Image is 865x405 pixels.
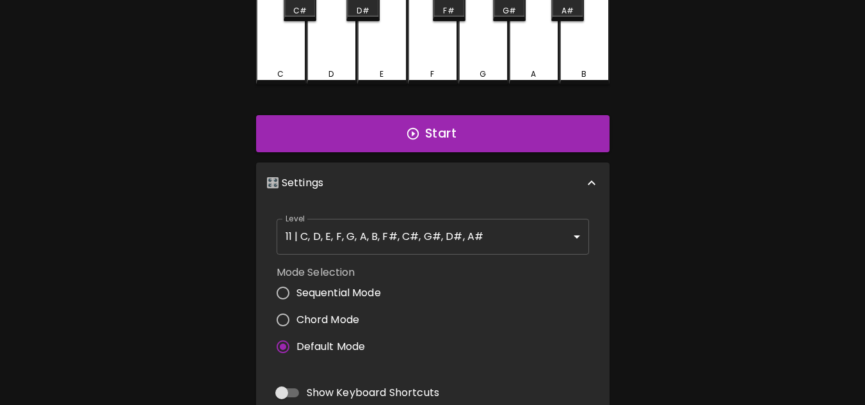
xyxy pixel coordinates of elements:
label: Level [286,213,305,224]
label: Mode Selection [277,265,391,280]
span: Default Mode [296,339,366,354]
div: 🎛️ Settings [256,163,610,203]
span: Show Keyboard Shortcuts [307,385,439,401]
div: A# [562,5,574,17]
div: F# [443,5,454,17]
div: 11 | C, D, E, F, G, A, B, F#, C#, G#, D#, A# [277,219,589,255]
div: C [277,68,284,80]
p: 🎛️ Settings [266,175,324,191]
div: A [531,68,536,80]
div: G [480,68,486,80]
span: Chord Mode [296,312,360,328]
div: C# [293,5,307,17]
div: B [581,68,586,80]
span: Sequential Mode [296,285,381,301]
div: D# [357,5,369,17]
div: E [380,68,384,80]
div: G# [503,5,516,17]
div: F [430,68,434,80]
button: Start [256,115,610,152]
div: D [328,68,334,80]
